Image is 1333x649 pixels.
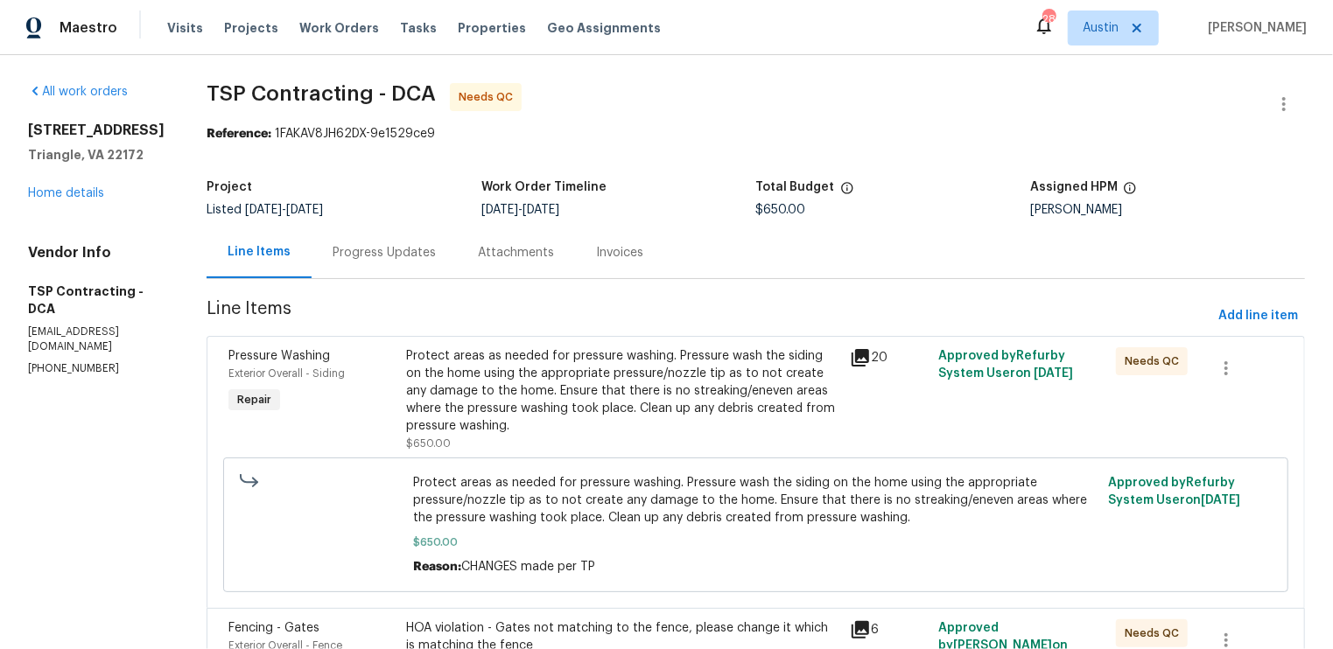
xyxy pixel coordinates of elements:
span: - [481,204,559,216]
span: Geo Assignments [547,19,661,37]
div: Invoices [596,244,643,262]
span: Approved by Refurby System User on [938,350,1073,380]
div: 6 [850,619,928,640]
span: Needs QC [1125,352,1186,370]
span: The hpm assigned to this work order. [1123,181,1137,204]
div: 1FAKAV8JH62DX-9e1529ce9 [207,125,1305,143]
button: Add line item [1211,300,1305,332]
div: [PERSON_NAME] [1030,204,1305,216]
h5: Work Order Timeline [481,181,607,193]
div: Protect areas as needed for pressure washing. Pressure wash the siding on the home using the appr... [406,347,839,435]
div: 20 [850,347,928,368]
span: Maestro [60,19,117,37]
span: - [245,204,323,216]
h4: Vendor Info [28,244,165,262]
span: Listed [207,204,323,216]
h2: [STREET_ADDRESS] [28,122,165,139]
span: Needs QC [1125,625,1186,642]
h5: Project [207,181,252,193]
span: [DATE] [1202,494,1241,506]
span: Approved by Refurby System User on [1109,477,1241,506]
span: Pressure Washing [228,350,330,362]
b: Reference: [207,128,271,140]
span: Work Orders [299,19,379,37]
span: Fencing - Gates [228,622,319,634]
span: Projects [224,19,278,37]
span: Visits [167,19,203,37]
span: Reason: [414,561,462,573]
span: $650.00 [756,204,806,216]
span: Austin [1083,19,1119,37]
h5: Assigned HPM [1030,181,1118,193]
span: [PERSON_NAME] [1201,19,1307,37]
span: $650.00 [414,534,1098,551]
p: [EMAIL_ADDRESS][DOMAIN_NAME] [28,324,165,354]
span: Add line item [1218,305,1298,327]
div: Line Items [228,243,291,261]
a: Home details [28,187,104,199]
span: Tasks [400,22,437,34]
span: Needs QC [459,88,520,106]
span: [DATE] [523,204,559,216]
span: Line Items [207,300,1211,332]
a: All work orders [28,86,128,98]
h5: TSP Contracting - DCA [28,283,165,318]
span: [DATE] [1034,367,1073,380]
span: [DATE] [286,204,323,216]
div: 28 [1042,10,1055,28]
h5: Total Budget [756,181,835,193]
span: $650.00 [406,438,451,449]
span: [DATE] [245,204,282,216]
span: The total cost of line items that have been proposed by Opendoor. This sum includes line items th... [840,181,854,204]
span: CHANGES made per TP [462,561,596,573]
div: Attachments [478,244,554,262]
div: Progress Updates [333,244,436,262]
span: Exterior Overall - Siding [228,368,345,379]
span: Repair [230,391,278,408]
h5: Triangle, VA 22172 [28,146,165,164]
span: Properties [458,19,526,37]
p: [PHONE_NUMBER] [28,361,165,376]
span: Protect areas as needed for pressure washing. Pressure wash the siding on the home using the appr... [414,474,1098,527]
span: [DATE] [481,204,518,216]
span: TSP Contracting - DCA [207,83,436,104]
